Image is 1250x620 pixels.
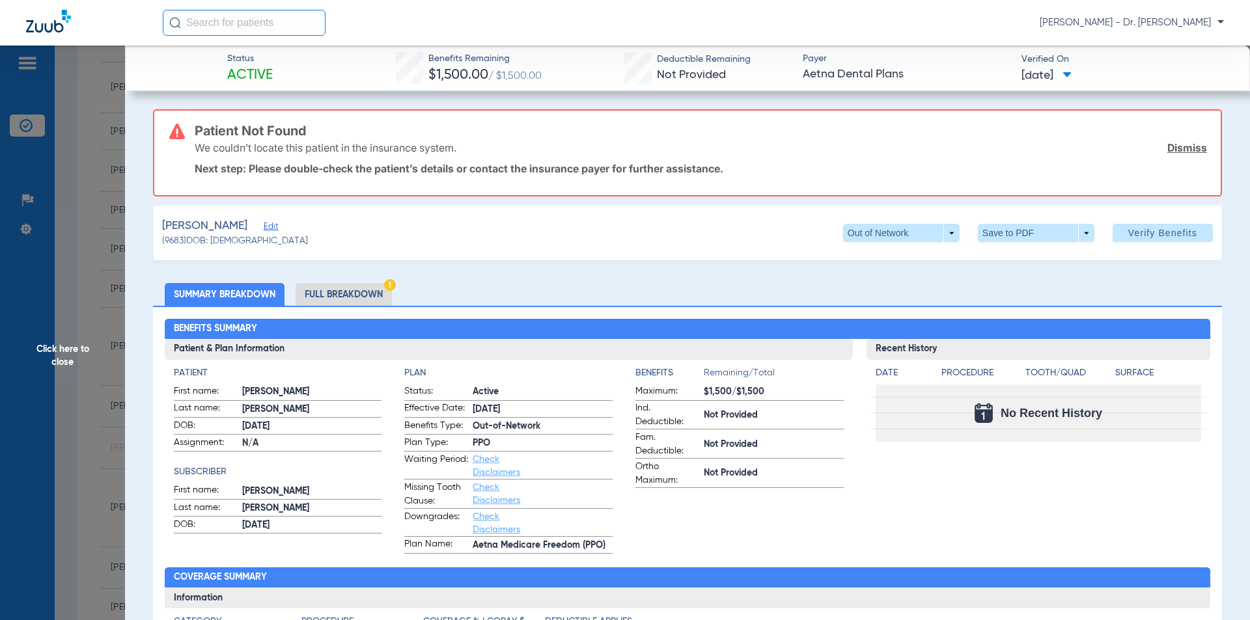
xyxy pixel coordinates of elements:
[488,71,542,81] span: / $1,500.00
[867,339,1211,360] h3: Recent History
[1128,228,1197,238] span: Verify Benefits
[169,17,181,29] img: Search Icon
[169,124,185,139] img: error-icon
[174,401,238,417] span: Last name:
[404,537,468,553] span: Plan Name:
[473,512,520,534] a: Check Disclaimers
[174,384,238,400] span: First name:
[404,419,468,435] span: Benefits Type:
[1040,16,1224,29] span: [PERSON_NAME] - Dr. [PERSON_NAME]
[975,403,993,423] img: Calendar
[26,10,71,33] img: Zuub Logo
[941,366,1021,380] h4: Procedure
[195,124,1207,137] h3: Patient Not Found
[404,436,468,452] span: Plan Type:
[174,366,382,380] h4: Patient
[1025,366,1111,380] h4: Tooth/Quad
[978,224,1094,242] button: Save to PDF
[242,519,382,532] span: [DATE]
[384,279,396,291] img: Hazard
[473,403,613,416] span: [DATE]
[242,485,382,498] span: [PERSON_NAME]
[803,52,1010,66] span: Payer
[242,437,382,450] span: N/A
[195,162,1207,175] p: Next step: Please double-check the patient’s details or contact the insurance payer for further a...
[635,431,699,458] span: Fam. Deductible:
[195,141,456,154] p: We couldn’t locate this patient in the insurance system.
[704,466,844,480] span: Not Provided
[162,218,247,234] span: [PERSON_NAME]
[174,501,238,517] span: Last name:
[174,419,238,435] span: DOB:
[803,66,1010,83] span: Aetna Dental Plans
[174,518,238,533] span: DOB:
[843,224,960,242] button: Out of Network
[1115,366,1201,380] h4: Surface
[704,385,844,399] span: $1,500/$1,500
[635,401,699,429] span: Ind. Deductible:
[1021,68,1072,84] span: [DATE]
[473,437,613,450] span: PPO
[473,385,613,399] span: Active
[296,283,392,306] li: Full Breakdown
[242,385,382,399] span: [PERSON_NAME]
[1113,224,1213,242] button: Verify Benefits
[635,384,699,400] span: Maximum:
[165,339,853,360] h3: Patient & Plan Information
[704,366,844,384] span: Remaining/Total
[635,460,699,487] span: Ortho Maximum:
[242,502,382,515] span: [PERSON_NAME]
[404,384,468,400] span: Status:
[242,420,382,433] span: [DATE]
[165,319,1211,340] h2: Benefits Summary
[473,483,520,505] a: Check Disclaimers
[876,366,930,380] h4: Date
[428,68,488,82] span: $1,500.00
[473,455,520,477] a: Check Disclaimers
[1167,141,1207,154] a: Dismiss
[473,539,613,552] span: Aetna Medicare Freedom (PPO)
[404,366,613,380] h4: Plan
[404,453,468,479] span: Waiting Period:
[162,234,308,248] span: (9683) DOB: [DEMOGRAPHIC_DATA]
[876,366,930,384] app-breakdown-title: Date
[227,66,273,85] span: Active
[1021,53,1229,66] span: Verified On
[404,481,468,508] span: Missing Tooth Clause:
[657,53,751,66] span: Deductible Remaining
[174,436,238,452] span: Assignment:
[657,69,726,81] span: Not Provided
[635,366,704,380] h4: Benefits
[163,10,326,36] input: Search for patients
[404,401,468,417] span: Effective Date:
[1001,407,1102,420] span: No Recent History
[165,567,1211,588] h2: Coverage Summary
[404,510,468,536] span: Downgrades:
[704,438,844,452] span: Not Provided
[473,420,613,433] span: Out-of-Network
[428,52,542,66] span: Benefits Remaining
[165,283,285,306] li: Summary Breakdown
[242,403,382,416] span: [PERSON_NAME]
[1185,558,1250,620] iframe: Chat Widget
[174,465,382,479] h4: Subscriber
[165,587,1211,608] h3: Information
[174,483,238,499] span: First name:
[635,366,704,384] app-breakdown-title: Benefits
[1025,366,1111,384] app-breakdown-title: Tooth/Quad
[941,366,1021,384] app-breakdown-title: Procedure
[1115,366,1201,384] app-breakdown-title: Surface
[704,409,844,422] span: Not Provided
[264,222,275,234] span: Edit
[227,52,273,66] span: Status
